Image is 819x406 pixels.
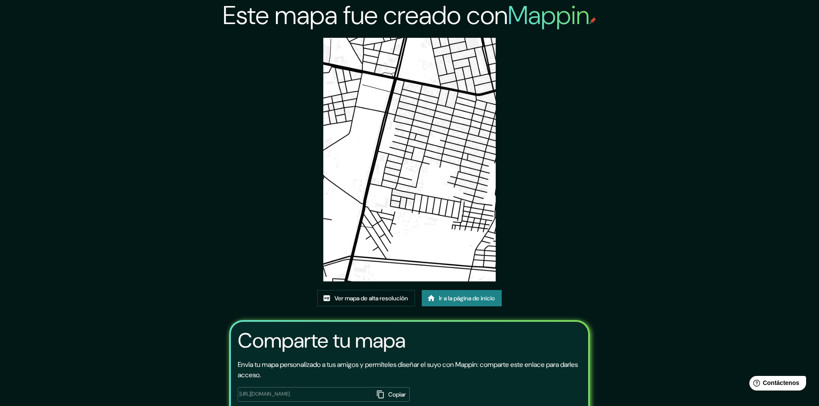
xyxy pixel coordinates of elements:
font: Copiar [388,391,406,398]
font: Ir a la página de inicio [439,294,495,302]
a: Ver mapa de alta resolución [317,290,415,306]
font: Envía tu mapa personalizado a tus amigos y permíteles diseñar el suyo con Mappin: comparte este e... [238,360,578,379]
img: pin de mapeo [589,17,596,24]
iframe: Lanzador de widgets de ayuda [742,372,810,397]
font: Ver mapa de alta resolución [334,294,408,302]
font: Comparte tu mapa [238,327,405,354]
img: created-map [323,38,496,281]
button: Copiar [374,387,410,402]
a: Ir a la página de inicio [422,290,502,306]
